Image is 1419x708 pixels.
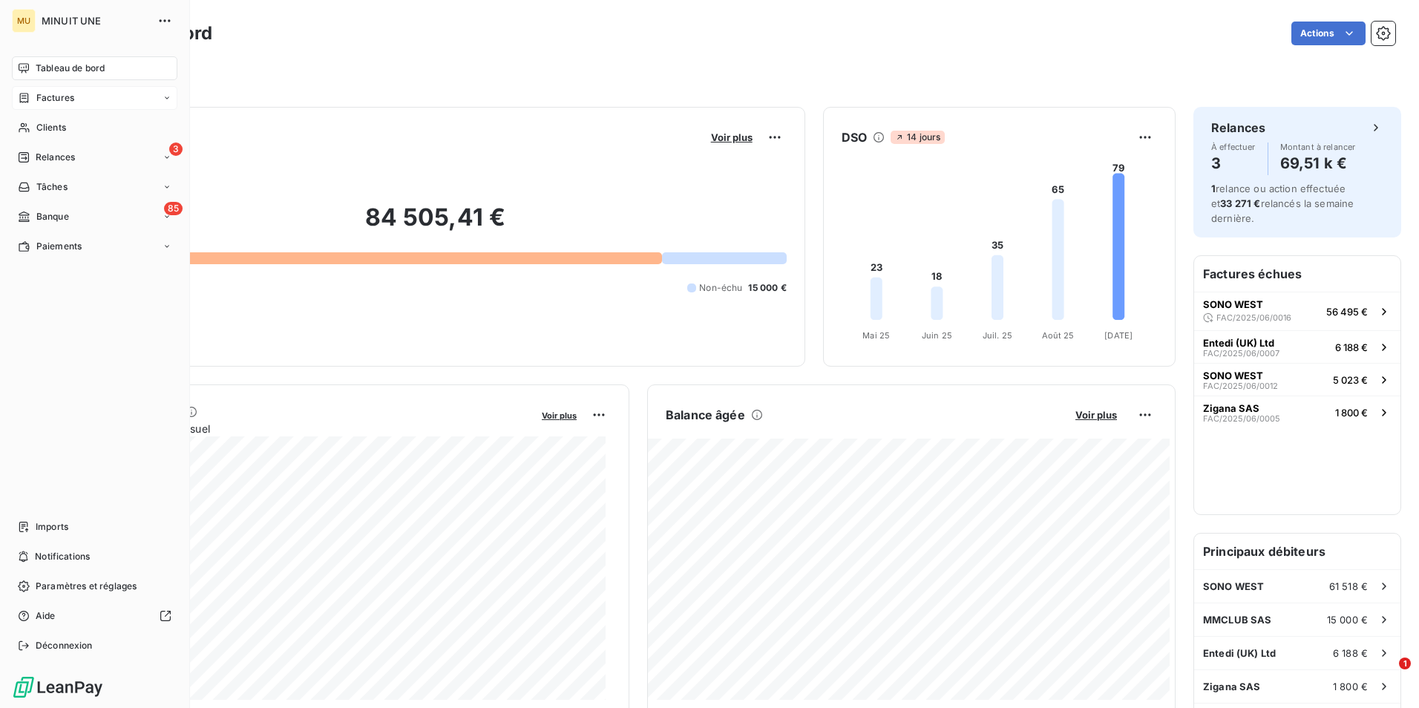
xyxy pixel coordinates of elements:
span: 15 000 € [1327,614,1368,626]
span: Imports [36,520,68,534]
span: Factures [36,91,74,105]
tspan: Juil. 25 [983,330,1012,341]
span: Chiffre d'affaires mensuel [84,421,531,436]
span: SONO WEST [1203,370,1263,381]
span: 6 188 € [1333,647,1368,659]
button: SONO WESTFAC/2025/06/00125 023 € [1194,363,1400,396]
h4: 3 [1211,151,1256,175]
button: Zigana SASFAC/2025/06/00051 800 € [1194,396,1400,428]
h6: Relances [1211,119,1265,137]
h6: Factures échues [1194,256,1400,292]
span: 1 800 € [1335,407,1368,419]
span: MMCLUB SAS [1203,614,1272,626]
button: Voir plus [707,131,757,144]
tspan: Août 25 [1041,330,1074,341]
button: Voir plus [537,408,581,422]
span: 56 495 € [1326,306,1368,318]
span: Zigana SAS [1203,402,1259,414]
span: SONO WEST [1203,298,1263,310]
span: Tâches [36,180,68,194]
span: relance ou action effectuée et relancés la semaine dernière. [1211,183,1354,224]
span: SONO WEST [1203,580,1264,592]
span: 33 271 € [1220,197,1260,209]
span: 85 [164,202,183,215]
button: SONO WESTFAC/2025/06/001656 495 € [1194,292,1400,330]
span: 1 [1399,658,1411,669]
span: 5 023 € [1333,374,1368,386]
img: Logo LeanPay [12,675,104,699]
h2: 84 505,41 € [84,203,787,247]
span: 1 [1211,183,1216,194]
span: 14 jours [891,131,945,144]
span: Non-échu [699,281,742,295]
button: Entedi (UK) LtdFAC/2025/06/00076 188 € [1194,330,1400,363]
a: Aide [12,604,177,628]
span: 1 800 € [1333,681,1368,692]
span: Paramètres et réglages [36,580,137,593]
span: FAC/2025/06/0007 [1203,349,1279,358]
span: À effectuer [1211,142,1256,151]
span: MINUIT UNE [42,15,148,27]
span: Voir plus [711,131,753,143]
h4: 69,51 k € [1280,151,1356,175]
span: Paiements [36,240,82,253]
tspan: Juin 25 [922,330,952,341]
h6: DSO [842,128,867,146]
span: FAC/2025/06/0005 [1203,414,1280,423]
span: Zigana SAS [1203,681,1261,692]
span: Entedi (UK) Ltd [1203,647,1276,659]
span: Tableau de bord [36,62,105,75]
iframe: Intercom live chat [1369,658,1404,693]
span: FAC/2025/06/0016 [1216,313,1291,322]
div: MU [12,9,36,33]
span: 3 [169,142,183,156]
span: Aide [36,609,56,623]
span: 6 188 € [1335,341,1368,353]
tspan: Mai 25 [862,330,890,341]
span: Clients [36,121,66,134]
tspan: [DATE] [1104,330,1133,341]
h6: Balance âgée [666,406,745,424]
span: Voir plus [542,410,577,421]
span: Relances [36,151,75,164]
span: Banque [36,210,69,223]
span: FAC/2025/06/0012 [1203,381,1278,390]
span: 61 518 € [1329,580,1368,592]
span: Voir plus [1075,409,1117,421]
span: Déconnexion [36,639,93,652]
span: Notifications [35,550,90,563]
button: Voir plus [1071,408,1121,422]
span: 15 000 € [748,281,786,295]
h6: Principaux débiteurs [1194,534,1400,569]
span: Entedi (UK) Ltd [1203,337,1274,349]
button: Actions [1291,22,1366,45]
span: Montant à relancer [1280,142,1356,151]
